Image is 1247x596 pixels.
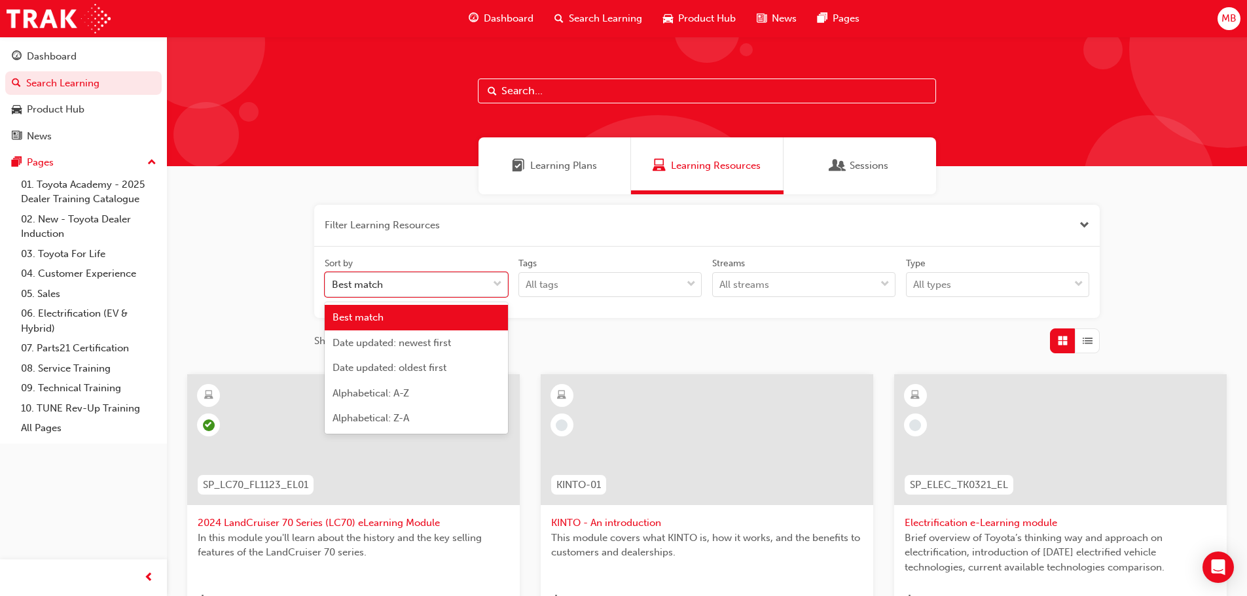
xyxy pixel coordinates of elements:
[807,5,870,32] a: pages-iconPages
[551,531,863,560] span: This module covers what KINTO is, how it works, and the benefits to customers and dealerships.
[469,10,479,27] span: guage-icon
[16,264,162,284] a: 04. Customer Experience
[905,516,1216,531] span: Electrification e-Learning module
[493,276,502,293] span: down-icon
[325,257,353,270] div: Sort by
[910,478,1008,493] span: SP_ELEC_TK0321_EL
[850,158,888,173] span: Sessions
[12,131,22,143] span: news-icon
[16,175,162,209] a: 01. Toyota Academy - 2025 Dealer Training Catalogue
[554,10,564,27] span: search-icon
[5,71,162,96] a: Search Learning
[833,11,859,26] span: Pages
[144,570,154,586] span: prev-icon
[556,478,601,493] span: KINTO-01
[203,419,215,431] span: learningRecordVerb_PASS-icon
[198,531,509,560] span: In this module you'll learn about the history and the key selling features of the LandCruiser 70 ...
[333,387,409,399] span: Alphabetical: A-Z
[198,516,509,531] span: 2024 LandCruiser 70 Series (LC70) eLearning Module
[314,334,406,349] span: Showing 456 results
[333,337,451,349] span: Date updated: newest first
[5,150,162,175] button: Pages
[518,257,537,270] div: Tags
[526,277,558,292] div: All tags
[880,276,890,293] span: down-icon
[911,387,920,404] span: learningResourceType_ELEARNING-icon
[16,209,162,244] a: 02. New - Toyota Dealer Induction
[5,124,162,149] a: News
[631,137,784,194] a: Learning ResourcesLearning Resources
[512,158,525,173] span: Learning Plans
[556,419,568,431] span: learningRecordVerb_NONE-icon
[27,155,54,170] div: Pages
[333,412,409,424] span: Alphabetical: Z-A
[530,158,597,173] span: Learning Plans
[1074,276,1083,293] span: down-icon
[16,244,162,264] a: 03. Toyota For Life
[5,44,162,69] a: Dashboard
[16,284,162,304] a: 05. Sales
[913,277,951,292] div: All types
[678,11,736,26] span: Product Hub
[653,158,666,173] span: Learning Resources
[7,4,111,33] img: Trak
[746,5,807,32] a: news-iconNews
[905,531,1216,575] span: Brief overview of Toyota’s thinking way and approach on electrification, introduction of [DATE] e...
[818,10,827,27] span: pages-icon
[1202,552,1234,583] div: Open Intercom Messenger
[16,398,162,419] a: 10. TUNE Rev-Up Training
[518,257,702,298] label: tagOptions
[12,157,22,169] span: pages-icon
[488,84,497,99] span: Search
[147,154,156,171] span: up-icon
[5,97,162,122] a: Product Hub
[569,11,642,26] span: Search Learning
[16,378,162,398] a: 09. Technical Training
[333,362,446,374] span: Date updated: oldest first
[671,158,761,173] span: Learning Resources
[909,419,921,431] span: learningRecordVerb_NONE-icon
[16,418,162,438] a: All Pages
[653,5,746,32] a: car-iconProduct Hub
[27,129,52,144] div: News
[479,137,631,194] a: Learning PlansLearning Plans
[1218,7,1240,30] button: MB
[16,338,162,359] a: 07. Parts21 Certification
[1058,334,1068,349] span: Grid
[203,478,308,493] span: SP_LC70_FL1123_EL01
[5,42,162,150] button: DashboardSearch LearningProduct HubNews
[1083,334,1093,349] span: List
[557,387,566,404] span: learningResourceType_ELEARNING-icon
[333,311,384,323] span: Best match
[27,49,77,64] div: Dashboard
[204,387,213,404] span: learningResourceType_ELEARNING-icon
[478,79,936,103] input: Search...
[757,10,767,27] span: news-icon
[544,5,653,32] a: search-iconSearch Learning
[687,276,696,293] span: down-icon
[784,137,936,194] a: SessionsSessions
[12,104,22,116] span: car-icon
[332,277,383,292] div: Best match
[906,257,926,270] div: Type
[1221,11,1237,26] span: MB
[484,11,533,26] span: Dashboard
[12,51,22,63] span: guage-icon
[16,304,162,338] a: 06. Electrification (EV & Hybrid)
[12,78,21,90] span: search-icon
[27,102,84,117] div: Product Hub
[1079,218,1089,233] button: Close the filter
[719,277,769,292] div: All streams
[458,5,544,32] a: guage-iconDashboard
[551,516,863,531] span: KINTO - An introduction
[772,11,797,26] span: News
[831,158,844,173] span: Sessions
[712,257,745,270] div: Streams
[16,359,162,379] a: 08. Service Training
[663,10,673,27] span: car-icon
